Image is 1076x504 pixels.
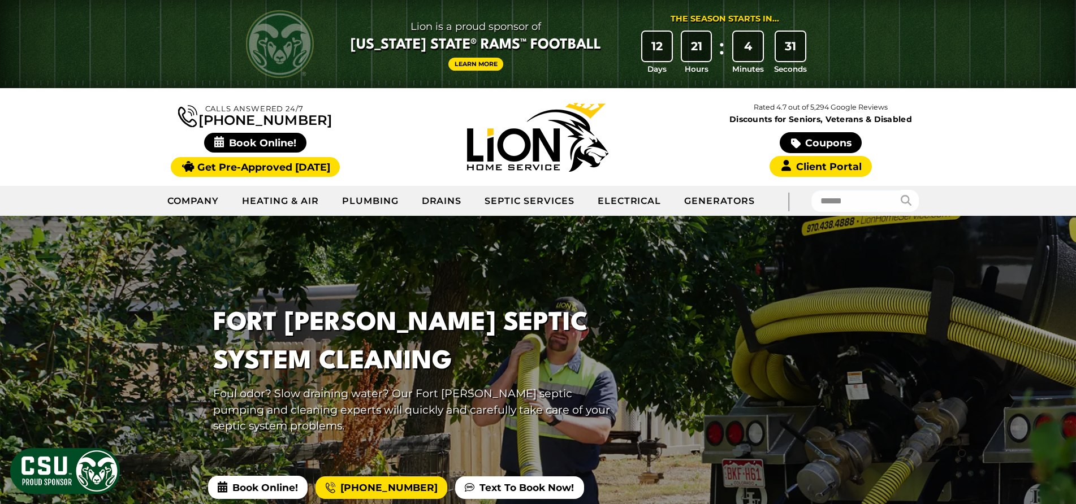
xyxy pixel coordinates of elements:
[204,133,306,153] span: Book Online!
[208,476,308,498] span: Book Online!
[213,385,625,434] p: Foul odor? Slow draining water? Our Fort [PERSON_NAME] septic pumping and cleaning experts will q...
[316,476,447,499] a: [PHONE_NUMBER]
[467,103,608,172] img: Lion Home Service
[473,187,586,215] a: Septic Services
[246,10,314,78] img: CSU Rams logo
[448,58,504,71] a: Learn More
[682,115,960,123] span: Discounts for Seniors, Veterans & Disabled
[8,446,122,496] img: CSU Sponsor Badge
[679,101,962,114] p: Rated 4.7 out of 5,294 Google Reviews
[213,305,625,380] h1: Fort [PERSON_NAME] Septic System Cleaning
[780,132,861,153] a: Coupons
[586,187,673,215] a: Electrical
[732,63,764,75] span: Minutes
[776,32,805,61] div: 31
[766,186,811,216] div: |
[716,32,727,75] div: :
[178,103,332,127] a: [PHONE_NUMBER]
[171,157,340,177] a: Get Pre-Approved [DATE]
[351,18,601,36] span: Lion is a proud sponsor of
[410,187,474,215] a: Drains
[774,63,807,75] span: Seconds
[685,63,708,75] span: Hours
[156,187,231,215] a: Company
[671,13,779,25] div: The Season Starts in...
[231,187,330,215] a: Heating & Air
[351,36,601,55] span: [US_STATE] State® Rams™ Football
[733,32,763,61] div: 4
[642,32,672,61] div: 12
[673,187,766,215] a: Generators
[331,187,410,215] a: Plumbing
[647,63,667,75] span: Days
[455,476,584,499] a: Text To Book Now!
[770,156,871,177] a: Client Portal
[682,32,711,61] div: 21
